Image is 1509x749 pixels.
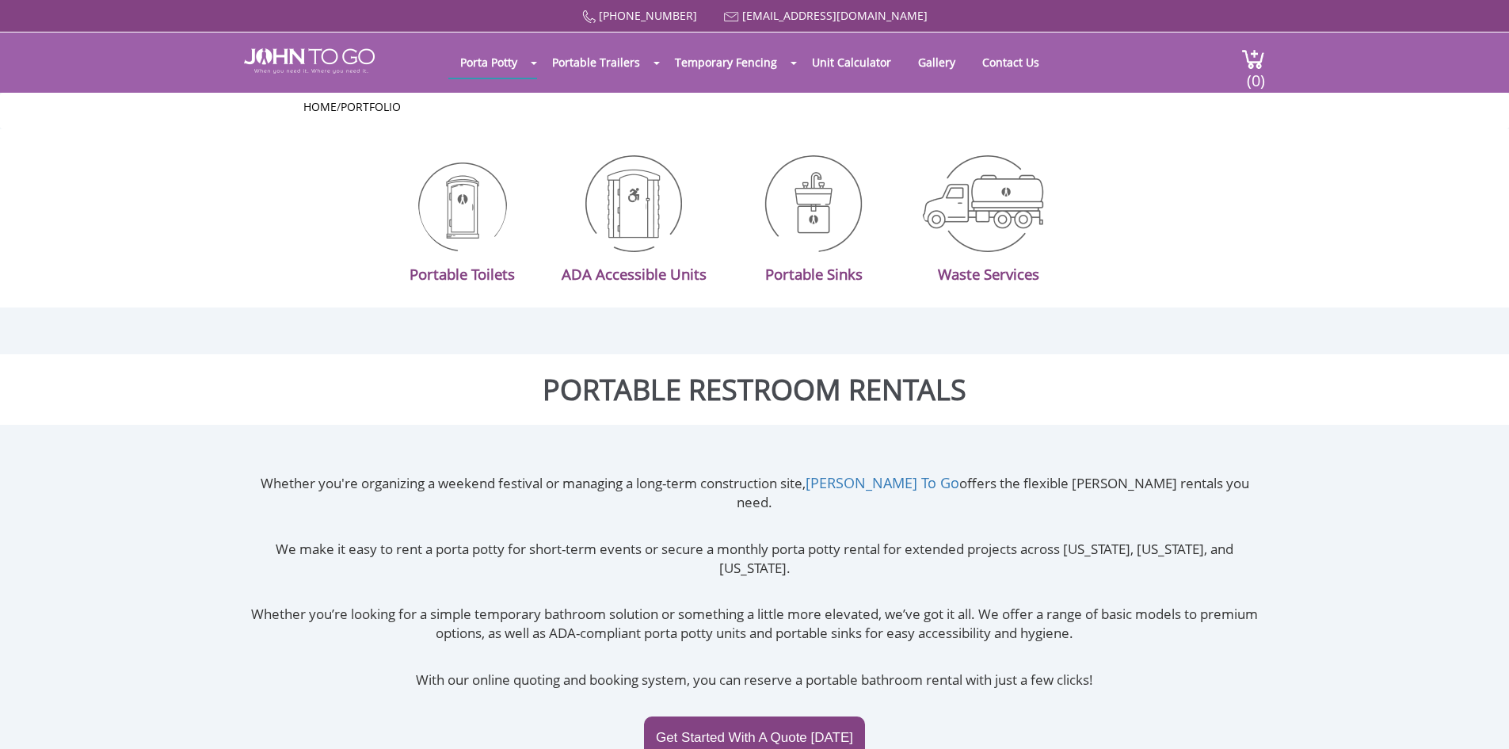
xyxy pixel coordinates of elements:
img: JOHN to go [244,48,375,74]
img: Porta Potties [920,155,1056,252]
a: Porta Potty [448,47,529,78]
a: ADA Accessible Units [562,155,707,284]
p: We make it easy to rent a porta potty for short-term events or secure a monthly porta potty renta... [244,540,1265,579]
ul: / [303,99,1206,115]
a: Portable Toilets [410,155,515,284]
a: Waste Services [920,155,1056,284]
a: [PERSON_NAME] To Go [806,473,959,492]
div: Portable Sinks [753,252,874,284]
p: With our online quoting and booking system, you can reserve a portable bathroom rental with just ... [244,671,1265,690]
a: Contact Us [970,47,1051,78]
img: Mail [724,12,739,22]
a: Portable Trailers [540,47,652,78]
a: Temporary Fencing [663,47,789,78]
a: Portfolio [341,99,401,114]
a: [PHONE_NUMBER] [599,8,697,23]
p: Whether you’re looking for a simple temporary bathroom solution or something a little more elevat... [244,605,1265,644]
div: Waste Services [920,252,1056,284]
a: Gallery [906,47,967,78]
img: Call [582,10,596,24]
a: Home [303,99,337,114]
span: (0) [1246,57,1265,91]
img: Porta Potties [753,155,874,252]
button: Live Chat [1446,686,1509,749]
div: Portable Toilets [410,252,515,284]
img: cart a [1241,48,1265,70]
div: ADA Accessible Units [562,252,707,284]
a: Unit Calculator [800,47,903,78]
a: [EMAIL_ADDRESS][DOMAIN_NAME] [742,8,928,23]
img: Porta Potties [418,155,507,252]
a: Portable Sinks [753,155,874,284]
p: Whether you're organizing a weekend festival or managing a long-term construction site, offers th... [244,473,1265,513]
img: Porta Potties [570,155,699,252]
